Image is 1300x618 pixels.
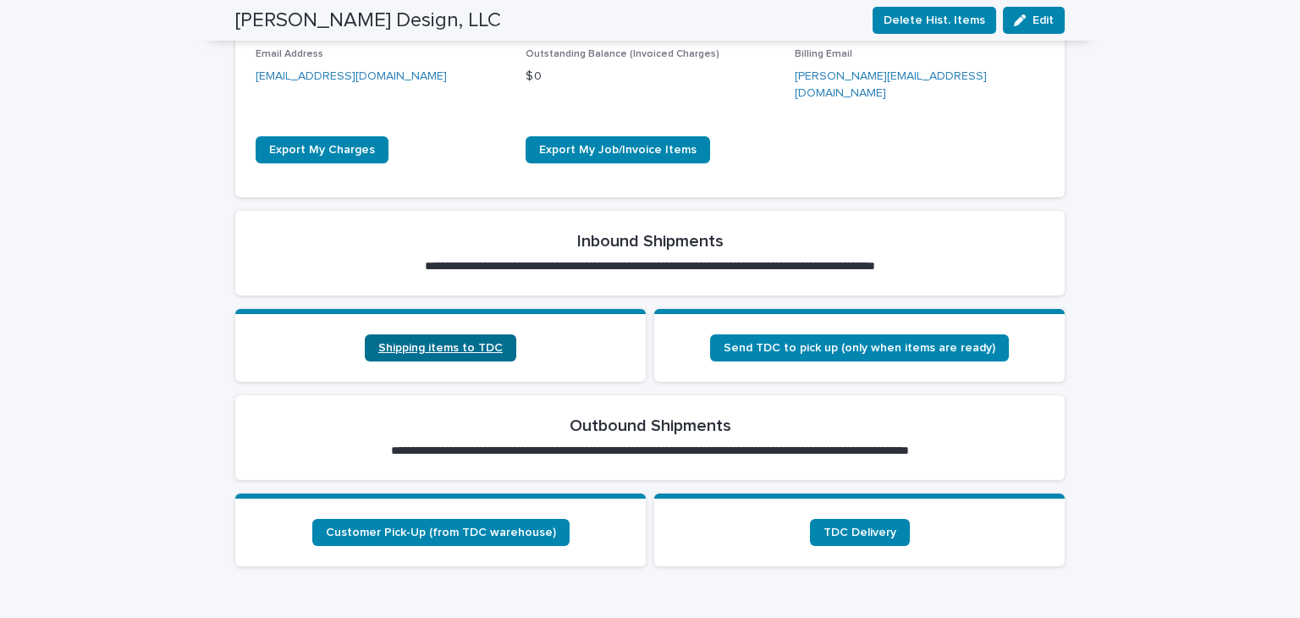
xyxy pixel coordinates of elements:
span: Edit [1033,14,1054,26]
span: Outstanding Balance (Invoiced Charges) [526,49,719,59]
span: Billing Email [795,49,852,59]
button: Delete Hist. Items [873,7,996,34]
span: Customer Pick-Up (from TDC warehouse) [326,527,556,538]
a: Shipping items to TDC [365,334,516,361]
span: Email Address [256,49,323,59]
span: Export My Charges [269,144,375,156]
a: [PERSON_NAME][EMAIL_ADDRESS][DOMAIN_NAME] [795,70,987,100]
h2: Outbound Shipments [570,416,731,436]
h2: Inbound Shipments [577,231,724,251]
span: Export My Job/Invoice Items [539,144,697,156]
a: Customer Pick-Up (from TDC warehouse) [312,519,570,546]
p: $ 0 [526,68,775,86]
span: TDC Delivery [824,527,896,538]
a: TDC Delivery [810,519,910,546]
span: Shipping items to TDC [378,342,503,354]
a: Send TDC to pick up (only when items are ready) [710,334,1009,361]
span: Send TDC to pick up (only when items are ready) [724,342,995,354]
button: Edit [1003,7,1065,34]
a: Export My Job/Invoice Items [526,136,710,163]
a: Export My Charges [256,136,388,163]
span: Delete Hist. Items [884,12,985,29]
a: [EMAIL_ADDRESS][DOMAIN_NAME] [256,70,447,82]
h2: [PERSON_NAME] Design, LLC [235,8,501,33]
